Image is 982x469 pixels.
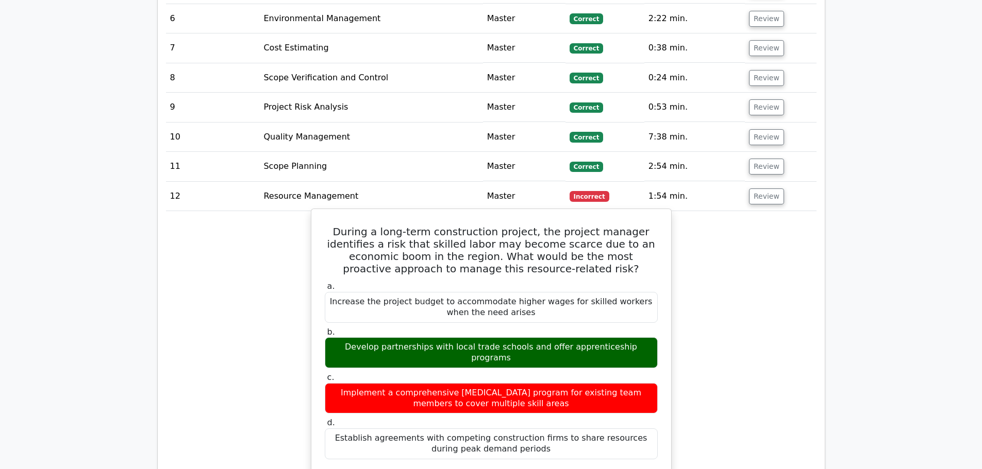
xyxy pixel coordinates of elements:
td: 2:22 min. [644,4,745,33]
span: Correct [570,13,603,24]
span: Incorrect [570,191,609,201]
td: 2:54 min. [644,152,745,181]
td: Master [483,93,565,122]
span: a. [327,281,335,291]
button: Review [749,70,784,86]
div: Implement a comprehensive [MEDICAL_DATA] program for existing team members to cover multiple skil... [325,383,658,414]
button: Review [749,40,784,56]
span: Correct [570,162,603,172]
button: Review [749,159,784,175]
td: Master [483,63,565,93]
button: Review [749,11,784,27]
td: 8 [166,63,260,93]
td: 10 [166,123,260,152]
td: Scope Verification and Control [259,63,482,93]
span: b. [327,327,335,337]
span: Correct [570,132,603,142]
td: Quality Management [259,123,482,152]
td: 6 [166,4,260,33]
button: Review [749,188,784,204]
span: Correct [570,102,603,113]
td: Environmental Management [259,4,482,33]
td: 9 [166,93,260,122]
td: Master [483,182,565,211]
td: 0:38 min. [644,33,745,63]
td: 12 [166,182,260,211]
td: 11 [166,152,260,181]
td: 0:53 min. [644,93,745,122]
td: 1:54 min. [644,182,745,211]
td: Master [483,4,565,33]
div: Establish agreements with competing construction firms to share resources during peak demand periods [325,428,658,459]
td: 7:38 min. [644,123,745,152]
h5: During a long-term construction project, the project manager identifies a risk that skilled labor... [324,225,659,275]
button: Review [749,99,784,115]
td: Project Risk Analysis [259,93,482,122]
span: Correct [570,43,603,54]
td: Scope Planning [259,152,482,181]
span: d. [327,418,335,427]
span: Correct [570,73,603,83]
div: Develop partnerships with local trade schools and offer apprenticeship programs [325,337,658,368]
td: 0:24 min. [644,63,745,93]
td: Cost Estimating [259,33,482,63]
button: Review [749,129,784,145]
div: Increase the project budget to accommodate higher wages for skilled workers when the need arises [325,292,658,323]
td: Resource Management [259,182,482,211]
td: 7 [166,33,260,63]
span: c. [327,372,335,382]
td: Master [483,33,565,63]
td: Master [483,123,565,152]
td: Master [483,152,565,181]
